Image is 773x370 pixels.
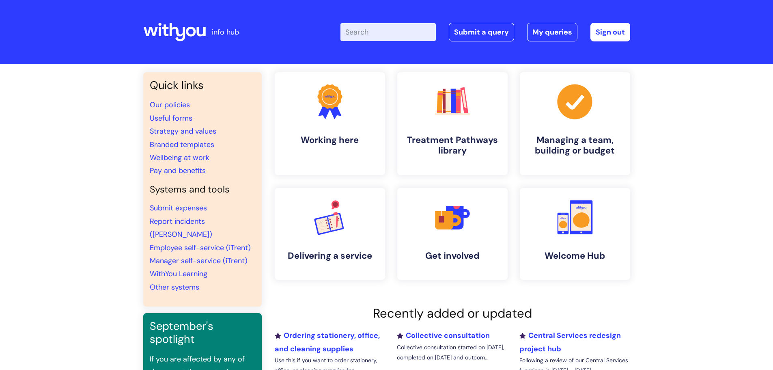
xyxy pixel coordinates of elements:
[520,188,630,280] a: Welcome Hub
[340,23,436,41] input: Search
[397,72,508,175] a: Treatment Pathways library
[150,269,207,279] a: WithYou Learning
[150,256,248,266] a: Manager self-service (iTrent)
[275,331,380,353] a: Ordering stationery, office, and cleaning supplies
[150,166,206,175] a: Pay and benefits
[212,26,239,39] p: info hub
[397,188,508,280] a: Get involved
[150,184,255,195] h4: Systems and tools
[526,251,624,261] h4: Welcome Hub
[404,251,501,261] h4: Get involved
[150,140,214,149] a: Branded templates
[526,135,624,156] h4: Managing a team, building or budget
[397,331,490,340] a: Collective consultation
[150,79,255,92] h3: Quick links
[590,23,630,41] a: Sign out
[404,135,501,156] h4: Treatment Pathways library
[275,306,630,321] h2: Recently added or updated
[519,331,621,353] a: Central Services redesign project hub
[520,72,630,175] a: Managing a team, building or budget
[150,153,209,162] a: Wellbeing at work
[340,23,630,41] div: | -
[527,23,577,41] a: My queries
[150,113,192,123] a: Useful forms
[281,135,379,145] h4: Working here
[449,23,514,41] a: Submit a query
[150,243,251,253] a: Employee self-service (iTrent)
[275,72,385,175] a: Working here
[150,126,216,136] a: Strategy and values
[150,100,190,110] a: Our policies
[397,342,507,363] p: Collective consultation started on [DATE], completed on [DATE] and outcom...
[281,251,379,261] h4: Delivering a service
[150,282,199,292] a: Other systems
[150,216,212,239] a: Report incidents ([PERSON_NAME])
[150,320,255,346] h3: September's spotlight
[150,203,207,213] a: Submit expenses
[275,188,385,280] a: Delivering a service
